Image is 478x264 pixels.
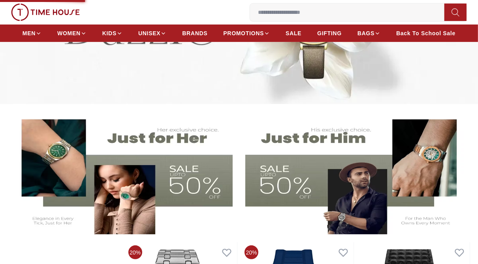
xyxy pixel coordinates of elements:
[138,26,166,40] a: UNISEX
[57,29,81,37] span: WOMEN
[223,29,264,37] span: PROMOTIONS
[286,26,301,40] a: SALE
[358,29,374,37] span: BAGS
[245,245,258,259] span: 20%
[138,29,160,37] span: UNISEX
[23,26,41,40] a: MEN
[13,112,233,234] img: Women's Watches Banner
[23,29,36,37] span: MEN
[286,29,301,37] span: SALE
[223,26,270,40] a: PROMOTIONS
[317,26,342,40] a: GIFTING
[11,4,80,21] img: ...
[102,29,117,37] span: KIDS
[182,26,207,40] a: BRANDS
[182,29,207,37] span: BRANDS
[396,29,455,37] span: Back To School Sale
[245,112,465,234] img: Men's Watches Banner
[102,26,122,40] a: KIDS
[57,26,87,40] a: WOMEN
[396,26,455,40] a: Back To School Sale
[317,29,342,37] span: GIFTING
[358,26,380,40] a: BAGS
